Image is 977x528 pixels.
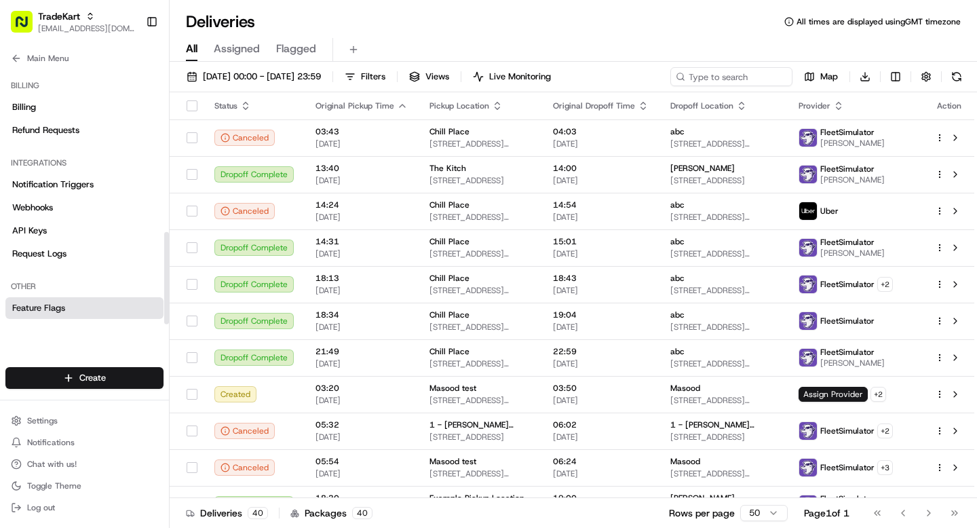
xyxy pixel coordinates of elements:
span: FleetSimulator [820,462,875,473]
span: Log out [27,502,55,513]
span: [STREET_ADDRESS] [670,432,777,442]
span: [STREET_ADDRESS] [670,175,777,186]
img: Grace Nketiah [14,197,35,219]
span: [DATE] [315,468,408,479]
button: Chat with us! [5,455,164,474]
span: Pylon [135,337,164,347]
span: [DATE] [190,247,218,258]
span: 19:04 [553,309,649,320]
span: Dropoff Location [670,100,733,111]
span: [DATE] [553,322,649,333]
span: Chill Place [429,236,470,247]
span: 14:00 [553,163,649,174]
button: Refresh [947,67,966,86]
p: Welcome 👋 [14,54,247,76]
span: [DATE] [120,210,148,221]
img: FleetSimulator.png [799,276,817,293]
span: Chill Place [429,309,470,320]
img: FleetSimulator.png [799,422,817,440]
span: Refund Requests [12,124,79,136]
span: Assigned [214,41,260,57]
span: FleetSimulator [820,426,875,436]
span: [DATE] [553,432,649,442]
span: Status [214,100,237,111]
span: 18:34 [315,309,408,320]
button: TradeKart[EMAIL_ADDRESS][DOMAIN_NAME] [5,5,140,38]
h1: Deliveries [186,11,255,33]
span: FleetSimulator [820,237,875,248]
span: [STREET_ADDRESS][PERSON_NAME] [670,468,777,479]
img: FleetSimulator.png [799,129,817,147]
span: [PERSON_NAME] [PERSON_NAME] [42,247,180,258]
span: Masood [670,383,700,394]
span: [PERSON_NAME] [42,210,110,221]
span: Settings [27,415,58,426]
span: Request Logs [12,248,66,260]
span: Masood test [429,456,476,467]
span: 18:13 [315,273,408,284]
img: 4920774857489_3d7f54699973ba98c624_72.jpg [28,130,53,154]
span: [STREET_ADDRESS][PERSON_NAME] [670,285,777,296]
span: Masood [670,456,700,467]
span: [PERSON_NAME] [820,248,885,259]
span: [STREET_ADDRESS][PERSON_NAME] [670,358,777,369]
img: Nash [14,14,41,41]
button: Log out [5,498,164,517]
span: [DATE] [553,175,649,186]
span: • [183,247,187,258]
button: TradeKart [38,10,80,23]
span: [DATE] 00:00 - [DATE] 23:59 [203,71,321,83]
span: Filters [361,71,385,83]
span: [PERSON_NAME] [670,163,735,174]
span: Main Menu [27,53,69,64]
a: Notification Triggers [5,174,164,195]
span: Views [425,71,449,83]
span: [DATE] [315,432,408,442]
div: Canceled [214,423,275,439]
span: [DATE] [315,212,408,223]
span: Map [820,71,838,83]
span: [DATE] [553,468,649,479]
span: abc [670,309,685,320]
span: 14:24 [315,200,408,210]
span: [STREET_ADDRESS][PERSON_NAME] [670,138,777,149]
div: We're available if you need us! [61,143,187,154]
div: Integrations [5,152,164,174]
span: Toggle Theme [27,480,81,491]
span: Knowledge Base [27,303,104,317]
span: 14:54 [553,200,649,210]
span: Notification Triggers [12,178,94,191]
span: 03:43 [315,126,408,137]
span: 04:03 [553,126,649,137]
button: Map [798,67,844,86]
span: [EMAIL_ADDRESS][DOMAIN_NAME] [38,23,135,34]
span: [PERSON_NAME] [820,174,885,185]
span: 1 - [PERSON_NAME] [PERSON_NAME] [670,419,777,430]
button: Live Monitoring [467,67,557,86]
div: 💻 [115,305,126,316]
span: All [186,41,197,57]
p: Rows per page [669,506,735,520]
img: FleetSimulator.png [799,459,817,476]
span: 22:59 [553,346,649,357]
button: Views [403,67,455,86]
div: Deliveries [186,506,268,520]
span: API Documentation [128,303,218,317]
img: 1736555255976-a54dd68f-1ca7-489b-9aae-adbdc363a1c4 [14,130,38,154]
span: 14:31 [315,236,408,247]
span: Original Dropoff Time [553,100,635,111]
span: [DATE] [553,395,649,406]
div: 40 [352,507,372,519]
span: [STREET_ADDRESS][PERSON_NAME] [670,212,777,223]
span: [STREET_ADDRESS][PERSON_NAME] [429,358,531,369]
a: Feature Flags [5,297,164,319]
button: +2 [877,423,893,438]
span: [STREET_ADDRESS][PERSON_NAME] [670,248,777,259]
span: [PERSON_NAME] [820,358,885,369]
span: [DATE] [315,248,408,259]
span: Feature Flags [12,302,65,314]
span: [DATE] [315,138,408,149]
span: [DATE] [553,358,649,369]
span: [STREET_ADDRESS][PERSON_NAME] [429,395,531,406]
a: Request Logs [5,243,164,265]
